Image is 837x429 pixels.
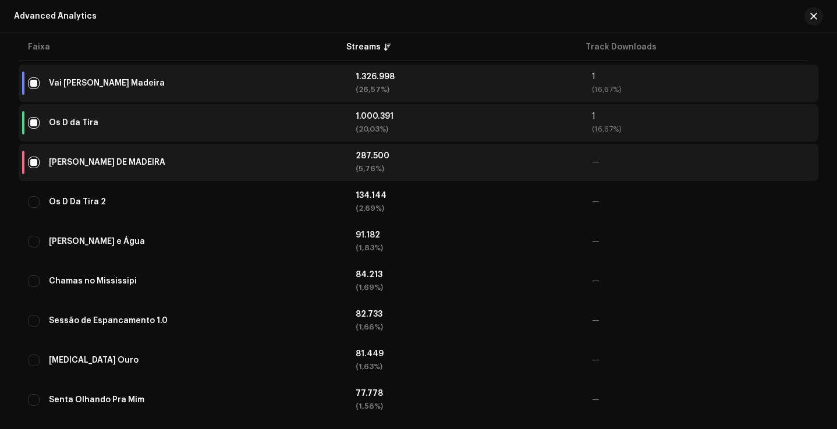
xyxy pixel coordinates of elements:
div: (5,76%) [356,165,573,173]
div: — [592,198,809,206]
div: — [592,396,809,404]
div: (16,67%) [592,125,809,133]
div: 287.500 [356,152,573,160]
div: 91.182 [356,231,573,239]
div: (1,69%) [356,283,573,292]
div: (2,69%) [356,204,573,212]
div: (1,83%) [356,244,573,252]
div: — [592,356,809,364]
div: 1 [592,73,809,81]
div: 1 [592,112,809,120]
div: (20,03%) [356,125,573,133]
div: (1,66%) [356,323,573,331]
div: 82.733 [356,310,573,318]
div: (26,57%) [356,86,573,94]
div: — [592,237,809,246]
div: — [592,277,809,285]
div: 81.449 [356,350,573,358]
div: 84.213 [356,271,573,279]
div: — [592,158,809,166]
div: — [592,317,809,325]
div: 77.778 [356,389,573,398]
div: 1.000.391 [356,112,573,120]
div: 134.144 [356,192,573,200]
div: (1,56%) [356,402,573,410]
div: (16,67%) [592,86,809,94]
div: (1,63%) [356,363,573,371]
div: 1.326.998 [356,73,573,81]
